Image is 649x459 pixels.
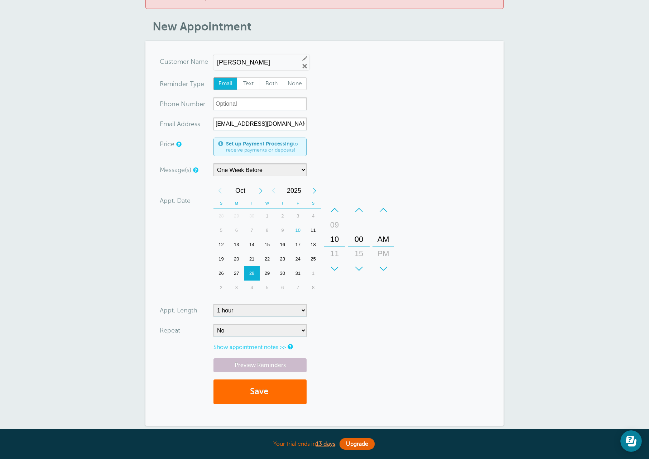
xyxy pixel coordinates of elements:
[237,78,260,90] span: Text
[260,252,275,266] div: Wednesday, October 22
[290,238,306,252] div: 17
[244,281,260,295] div: 4
[260,281,275,295] div: 5
[260,252,275,266] div: 22
[160,101,172,107] span: Pho
[306,209,321,223] div: 4
[326,247,343,261] div: 11
[260,78,283,90] span: Both
[340,438,375,450] a: Upgrade
[213,97,307,110] input: Optional
[290,209,306,223] div: 3
[160,121,172,127] span: Ema
[226,141,293,147] a: Set up Payment Processing
[275,266,290,281] div: Thursday, October 30
[260,223,275,238] div: Wednesday, October 8
[229,252,244,266] div: Monday, October 20
[275,209,290,223] div: Thursday, October 2
[229,238,244,252] div: 13
[306,266,321,281] div: Saturday, November 1
[260,238,275,252] div: Wednesday, October 15
[244,238,260,252] div: Tuesday, October 14
[275,266,290,281] div: 30
[260,266,275,281] div: 29
[275,209,290,223] div: 2
[160,118,213,130] div: ress
[260,266,275,281] div: Wednesday, October 29
[290,209,306,223] div: Friday, October 3
[213,252,229,266] div: 19
[306,281,321,295] div: Saturday, November 8
[213,281,229,295] div: Sunday, November 2
[302,55,308,62] a: Edit
[316,441,335,447] a: 13 days
[260,209,275,223] div: 1
[213,358,307,372] a: Preview Reminders
[213,209,229,223] div: 28
[193,168,197,172] a: Simple templates and custom messages will use the reminder schedule set under Settings > Reminder...
[306,223,321,238] div: Saturday, October 11
[260,238,275,252] div: 15
[213,198,229,209] th: S
[375,247,392,261] div: PM
[290,238,306,252] div: Friday, October 17
[306,252,321,266] div: Saturday, October 25
[275,252,290,266] div: 23
[280,183,308,198] span: 2025
[229,223,244,238] div: Monday, October 6
[375,232,392,247] div: AM
[275,238,290,252] div: Thursday, October 16
[275,252,290,266] div: Thursday, October 23
[213,266,229,281] div: Sunday, October 26
[213,223,229,238] div: Sunday, October 5
[290,266,306,281] div: 31
[290,281,306,295] div: 7
[226,183,254,198] span: October
[213,344,286,350] a: Show appointment notes >>
[306,266,321,281] div: 1
[160,197,191,204] label: Appt. Date
[350,261,367,275] div: 30
[244,266,260,281] div: 28
[260,198,275,209] th: W
[229,281,244,295] div: Monday, November 3
[229,238,244,252] div: Monday, October 13
[324,203,345,276] div: Hours
[275,281,290,295] div: 6
[260,281,275,295] div: Wednesday, November 5
[275,223,290,238] div: 9
[229,198,244,209] th: M
[229,209,244,223] div: Monday, September 29
[306,223,321,238] div: 11
[290,198,306,209] th: F
[213,238,229,252] div: 12
[244,198,260,209] th: T
[244,252,260,266] div: Tuesday, October 21
[160,55,213,68] div: ame
[172,121,189,127] span: il Add
[260,209,275,223] div: Wednesday, October 1
[306,238,321,252] div: 18
[306,198,321,209] th: S
[244,252,260,266] div: 21
[244,209,260,223] div: Tuesday, September 30
[260,77,283,90] label: Both
[229,209,244,223] div: 29
[244,238,260,252] div: 14
[306,209,321,223] div: Saturday, October 4
[290,223,306,238] div: 10
[267,183,280,198] div: Previous Year
[160,167,191,173] label: Message(s)
[229,266,244,281] div: Monday, October 27
[302,63,308,70] a: Remove
[244,223,260,238] div: 7
[308,183,321,198] div: Next Year
[160,327,180,334] label: Repeat
[254,183,267,198] div: Next Month
[326,218,343,232] div: 09
[213,281,229,295] div: 2
[237,77,260,90] label: Text
[244,209,260,223] div: 30
[260,223,275,238] div: 8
